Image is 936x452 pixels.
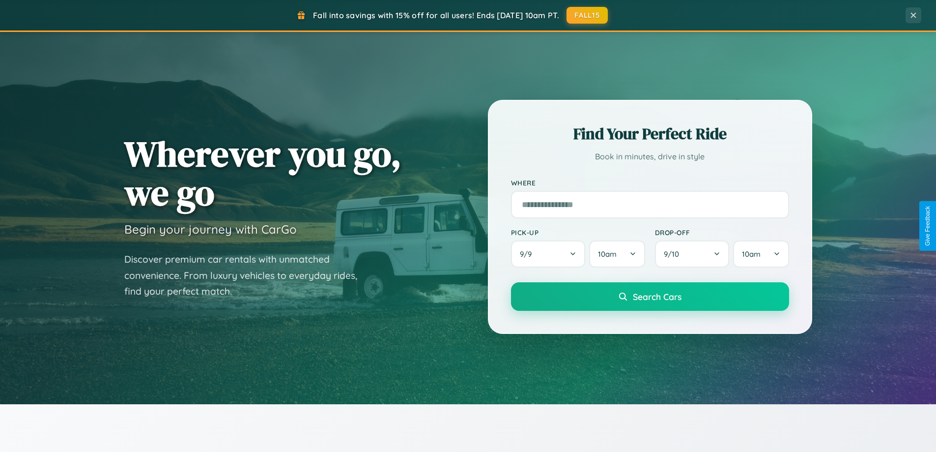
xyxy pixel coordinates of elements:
[124,251,370,300] p: Discover premium car rentals with unmatched convenience. From luxury vehicles to everyday rides, ...
[124,222,297,237] h3: Begin your journey with CarGo
[511,150,789,164] p: Book in minutes, drive in style
[733,241,789,268] button: 10am
[598,249,617,259] span: 10am
[664,249,684,259] span: 9 / 10
[313,10,559,20] span: Fall into savings with 15% off for all users! Ends [DATE] 10am PT.
[924,206,931,246] div: Give Feedback
[567,7,608,24] button: FALL15
[511,179,789,187] label: Where
[511,282,789,311] button: Search Cars
[511,228,645,237] label: Pick-up
[124,134,401,212] h1: Wherever you go, we go
[655,228,789,237] label: Drop-off
[520,249,537,259] span: 9 / 9
[589,241,645,268] button: 10am
[511,241,586,268] button: 9/9
[633,291,681,302] span: Search Cars
[742,249,761,259] span: 10am
[655,241,730,268] button: 9/10
[511,123,789,145] h2: Find Your Perfect Ride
